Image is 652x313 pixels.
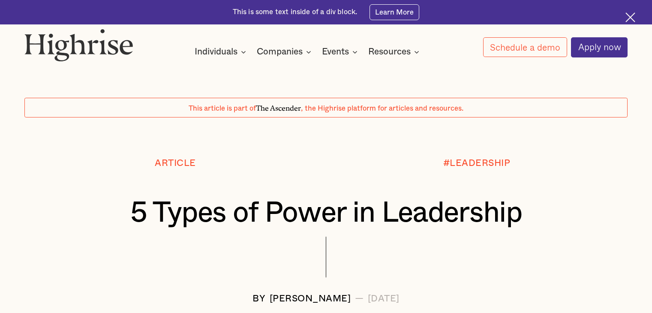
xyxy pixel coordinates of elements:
div: This is some text inside of a div block. [233,7,358,17]
div: Companies [257,47,303,57]
h1: 5 Types of Power in Leadership [50,197,603,229]
div: BY [252,294,265,304]
div: Article [155,158,196,169]
a: Schedule a demo [483,37,567,57]
span: , the Highrise platform for articles and resources. [301,105,463,112]
div: — [355,294,364,304]
div: [DATE] [368,294,400,304]
div: Resources [368,47,411,57]
span: The Ascender [256,102,301,111]
div: Events [322,47,349,57]
a: Learn More [370,4,420,20]
div: Individuals [195,47,237,57]
div: #LEADERSHIP [443,158,511,169]
img: Highrise logo [24,29,133,62]
img: Cross icon [625,12,635,22]
div: [PERSON_NAME] [270,294,351,304]
a: Apply now [571,37,628,57]
span: This article is part of [189,105,256,112]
